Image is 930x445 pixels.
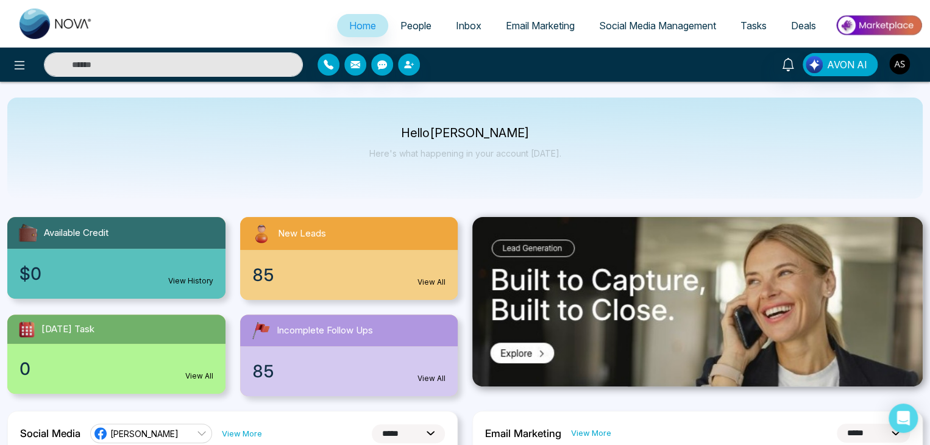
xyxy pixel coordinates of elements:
span: [DATE] Task [41,322,94,336]
a: Social Media Management [587,14,728,37]
span: Home [349,20,376,32]
a: View All [185,371,213,382]
p: Here's what happening in your account [DATE]. [369,148,561,158]
div: Open Intercom Messenger [889,404,918,433]
img: availableCredit.svg [17,222,39,244]
a: View History [168,276,213,287]
h2: Social Media [20,427,80,440]
span: 85 [252,358,274,384]
img: . [472,217,923,386]
span: $0 [20,261,41,287]
span: People [400,20,431,32]
img: User Avatar [889,54,910,74]
a: View All [417,373,445,384]
img: todayTask.svg [17,319,37,339]
h2: Email Marketing [485,427,561,440]
button: AVON AI [803,53,878,76]
img: Market-place.gif [834,12,923,39]
a: Deals [779,14,828,37]
a: Email Marketing [494,14,587,37]
span: Available Credit [44,226,108,240]
a: View All [417,277,445,288]
span: Email Marketing [506,20,575,32]
img: newLeads.svg [250,222,273,245]
span: New Leads [278,227,326,241]
img: followUps.svg [250,319,272,341]
a: Home [337,14,388,37]
a: New Leads85View All [233,217,466,300]
span: Incomplete Follow Ups [277,324,373,338]
span: Inbox [456,20,481,32]
span: 0 [20,356,30,382]
span: Tasks [740,20,767,32]
a: Inbox [444,14,494,37]
a: Tasks [728,14,779,37]
a: View More [571,427,611,439]
a: View More [222,428,262,440]
span: [PERSON_NAME] [110,428,179,440]
img: Lead Flow [806,56,823,73]
span: AVON AI [827,57,867,72]
a: Incomplete Follow Ups85View All [233,315,466,396]
img: Nova CRM Logo [20,9,93,39]
span: 85 [252,262,274,288]
span: Deals [791,20,816,32]
p: Hello [PERSON_NAME] [369,128,561,138]
span: Social Media Management [599,20,716,32]
a: People [388,14,444,37]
